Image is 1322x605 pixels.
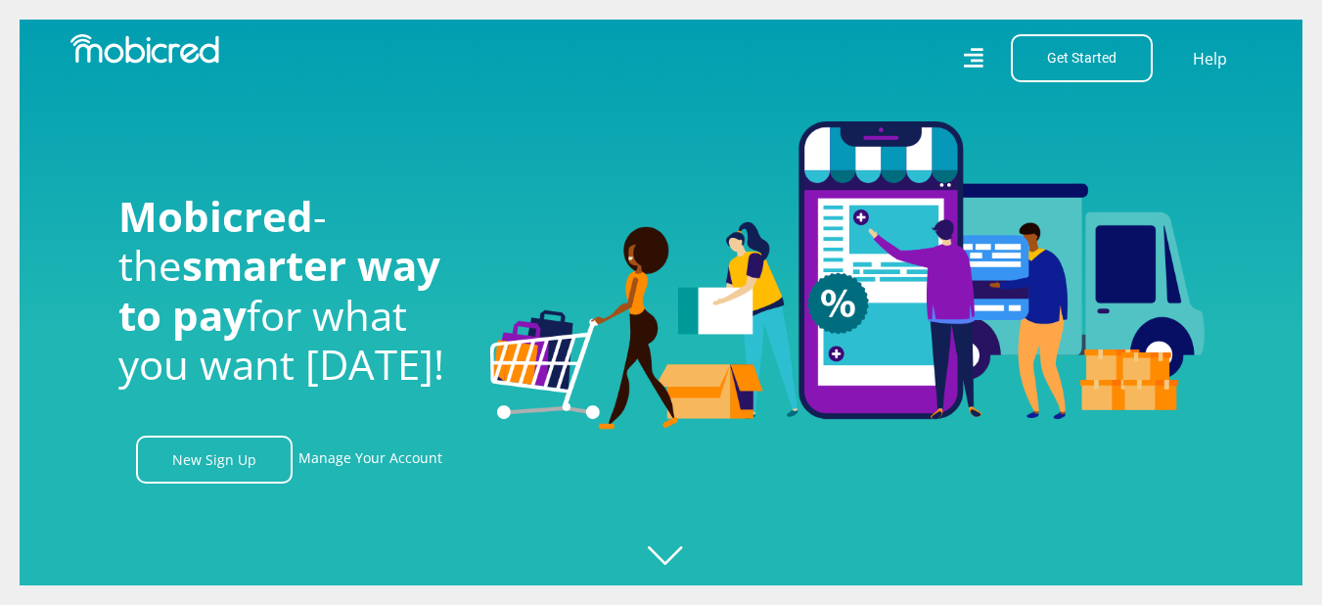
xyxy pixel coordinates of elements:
span: Mobicred [118,188,313,244]
img: Welcome to Mobicred [490,121,1205,431]
a: Help [1192,46,1228,71]
img: Mobicred [70,34,219,64]
span: smarter way to pay [118,237,440,342]
button: Get Started [1011,34,1153,82]
a: New Sign Up [136,436,293,484]
a: Manage Your Account [298,436,442,484]
h1: - the for what you want [DATE]! [118,192,461,390]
